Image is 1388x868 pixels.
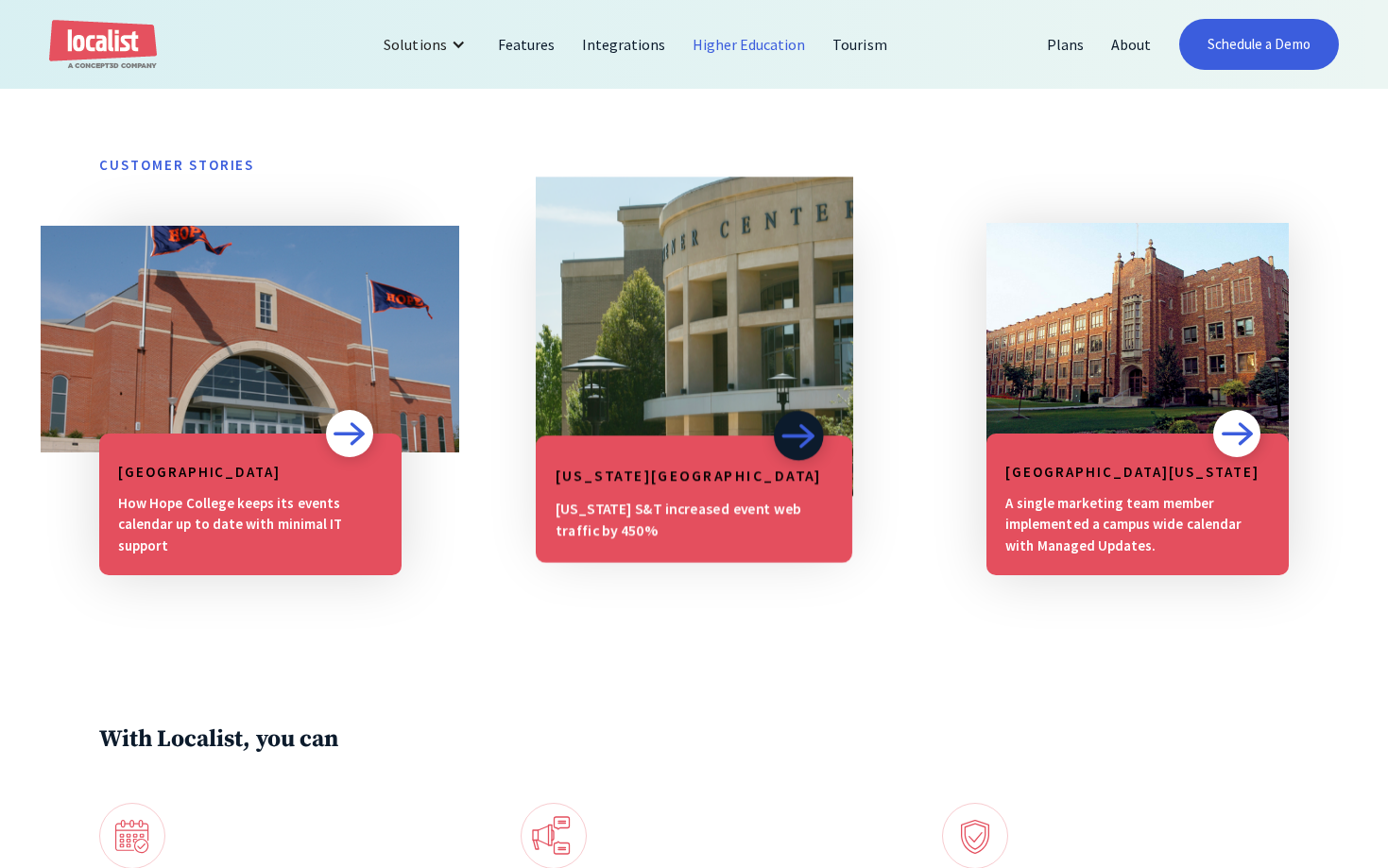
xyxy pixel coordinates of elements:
div: Solutions [384,33,446,56]
div: With Localist, you can [99,724,1289,754]
a: Schedule a Demo [1179,19,1339,70]
a: home [49,20,157,70]
a: Plans [1034,22,1098,67]
a: [GEOGRAPHIC_DATA]How Hope College keeps its events calendar up to date with minimal IT support [99,226,402,575]
div: A single marketing team member implemented a campus wide calendar with Managed Updates. [1005,493,1270,557]
a: [US_STATE][GEOGRAPHIC_DATA][US_STATE] S&T increased event web traffic by 450% [536,217,853,562]
h5: [US_STATE][GEOGRAPHIC_DATA] [556,466,833,488]
a: [GEOGRAPHIC_DATA][US_STATE]A single marketing team member implemented a campus wide calendar with... [986,226,1289,575]
div: Solutions [369,22,484,67]
a: About [1098,22,1165,67]
div: How Hope College keeps its events calendar up to date with minimal IT support [118,493,383,557]
div: [US_STATE] S&T increased event web traffic by 450% [556,498,833,542]
a: Tourism [819,22,900,67]
h5: [GEOGRAPHIC_DATA][US_STATE] [1005,462,1270,484]
a: Integrations [569,22,679,67]
h5: [GEOGRAPHIC_DATA] [118,462,383,484]
h6: CUstomer stories [99,155,1289,177]
a: Features [485,22,569,67]
a: Higher Education [679,22,820,67]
